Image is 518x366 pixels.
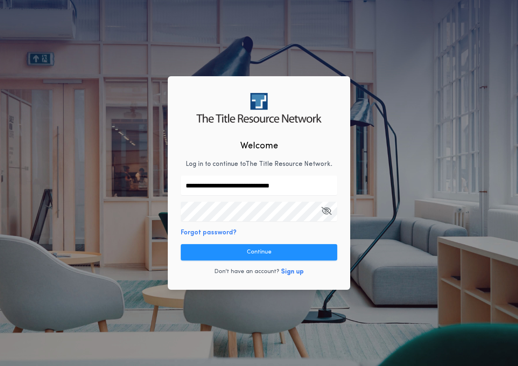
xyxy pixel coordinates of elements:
[240,139,278,153] h2: Welcome
[186,159,332,169] p: Log in to continue to The Title Resource Network .
[281,267,304,277] button: Sign up
[181,228,237,238] button: Forgot password?
[196,93,321,123] img: logo
[181,244,337,260] button: Continue
[214,268,279,276] p: Don't have an account?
